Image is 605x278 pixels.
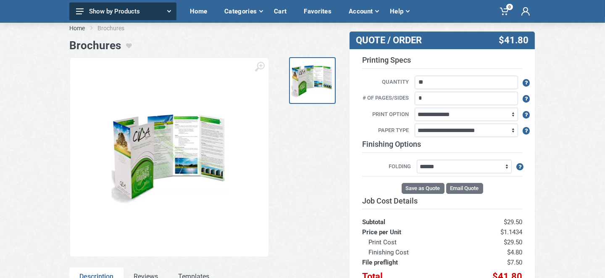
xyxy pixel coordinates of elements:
[362,237,460,247] th: Print Cost
[298,3,343,20] div: Favorites
[343,3,384,20] div: Account
[184,3,218,20] div: Home
[446,183,483,194] button: Email Quote
[356,94,413,103] label: # of pages/sides
[362,209,460,227] th: Subtotal
[506,4,513,10] span: 0
[362,257,460,267] th: File preflight
[362,227,460,237] th: Price per Unit
[362,140,522,153] h3: Finishing Options
[362,196,522,206] h3: Job Cost Details
[69,24,536,32] nav: breadcrumb
[500,228,522,236] span: $1.1434
[362,56,522,69] h3: Printing Specs
[69,24,85,32] a: Home
[97,24,137,32] li: Brochures
[356,110,413,119] label: Print Option
[362,247,460,257] th: Finishing Cost
[268,3,298,20] div: Cart
[69,39,121,52] h1: Brochures
[499,35,529,46] span: $41.80
[402,183,445,194] button: Save as Quote
[218,3,268,20] div: Categories
[289,57,336,104] a: Brochures
[292,60,333,101] img: Brochures
[356,35,467,46] h3: QUOTE / ORDER
[356,78,413,87] label: Quantity
[362,162,415,172] label: Folding
[507,249,522,256] span: $4.80
[504,238,522,246] span: $29.50
[504,218,522,226] span: $29.50
[384,3,415,20] div: Help
[356,126,413,135] label: Paper Type
[507,259,522,266] span: $7.50
[112,105,227,210] img: Brochures
[69,3,176,20] button: Show by Products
